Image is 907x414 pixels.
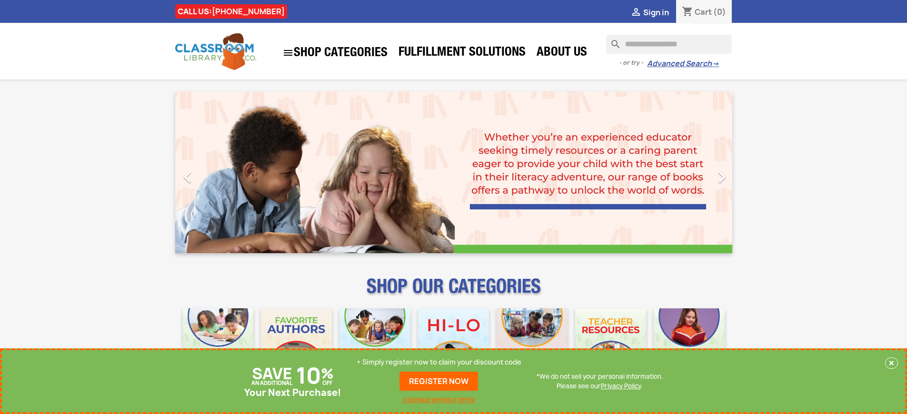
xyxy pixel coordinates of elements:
a: Next [648,91,732,253]
div: CALL US: [175,4,287,19]
ul: Carousel container [175,91,732,253]
span: - or try - [619,58,647,68]
p: SHOP OUR CATEGORIES [175,284,732,301]
span: Sign in [643,7,669,18]
img: CLC_Favorite_Authors_Mobile.jpg [261,308,332,379]
a: Advanced Search→ [647,59,719,69]
input: Search [606,35,732,54]
a: [PHONE_NUMBER] [212,6,285,17]
img: CLC_Fiction_Nonfiction_Mobile.jpg [497,308,568,379]
i:  [630,7,642,19]
a: Previous [175,91,259,253]
span: → [712,59,719,69]
i: shopping_cart [682,7,693,18]
img: CLC_Bulk_Mobile.jpg [183,308,254,379]
img: Classroom Library Company [175,33,256,70]
a: SHOP CATEGORIES [278,42,392,63]
img: CLC_Dyslexia_Mobile.jpg [654,308,725,379]
i:  [282,47,294,59]
span: (0) [713,7,726,17]
span: Cart [695,7,712,17]
i:  [176,165,199,189]
img: CLC_HiLo_Mobile.jpg [418,308,489,379]
i:  [710,165,734,189]
a:  Sign in [630,7,669,18]
i: search [606,35,618,46]
a: Fulfillment Solutions [394,44,530,63]
img: CLC_Teacher_Resources_Mobile.jpg [575,308,646,379]
a: About Us [532,44,592,63]
img: CLC_Phonics_And_Decodables_Mobile.jpg [339,308,410,379]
